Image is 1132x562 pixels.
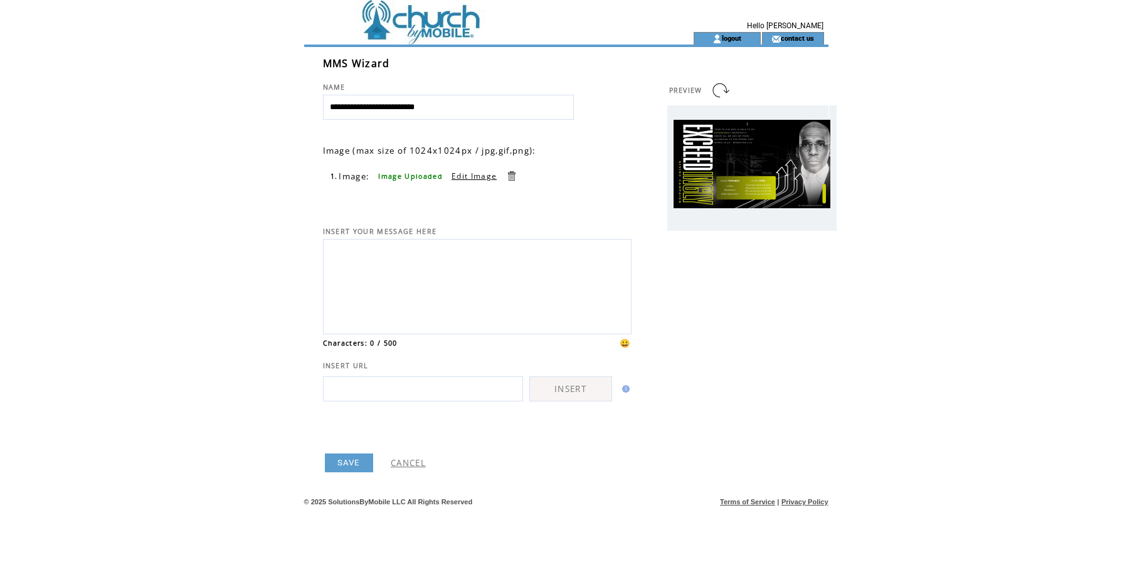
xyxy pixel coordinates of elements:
[669,86,702,95] span: PREVIEW
[618,385,630,393] img: help.gif
[304,498,473,506] span: © 2025 SolutionsByMobile LLC All Rights Reserved
[323,83,346,92] span: NAME
[452,171,497,181] a: Edit Image
[777,498,779,506] span: |
[323,145,536,156] span: Image (max size of 1024x1024px / jpg,gif,png):
[712,34,722,44] img: account_icon.gif
[747,21,823,30] span: Hello [PERSON_NAME]
[339,171,369,182] span: Image:
[505,170,517,182] a: Delete this item
[781,34,814,42] a: contact us
[771,34,781,44] img: contact_us_icon.gif
[620,337,631,349] span: 😀
[529,376,612,401] a: INSERT
[323,361,369,370] span: INSERT URL
[323,56,390,70] span: MMS Wizard
[331,172,338,181] span: 1.
[720,498,775,506] a: Terms of Service
[378,172,443,181] span: Image Uploaded
[781,498,828,506] a: Privacy Policy
[391,457,426,469] a: CANCEL
[722,34,741,42] a: logout
[323,339,398,347] span: Characters: 0 / 500
[323,227,437,236] span: INSERT YOUR MESSAGE HERE
[325,453,373,472] a: SAVE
